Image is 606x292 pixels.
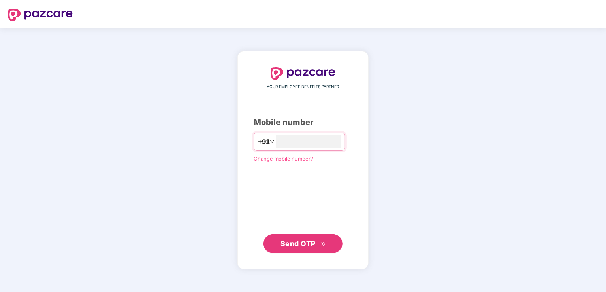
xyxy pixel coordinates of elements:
[271,67,335,80] img: logo
[258,137,270,147] span: +91
[270,139,275,144] span: down
[267,84,339,90] span: YOUR EMPLOYEE BENEFITS PARTNER
[8,9,73,21] img: logo
[254,155,313,162] a: Change mobile number?
[280,239,316,248] span: Send OTP
[254,116,352,129] div: Mobile number
[321,242,326,247] span: double-right
[263,234,343,253] button: Send OTPdouble-right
